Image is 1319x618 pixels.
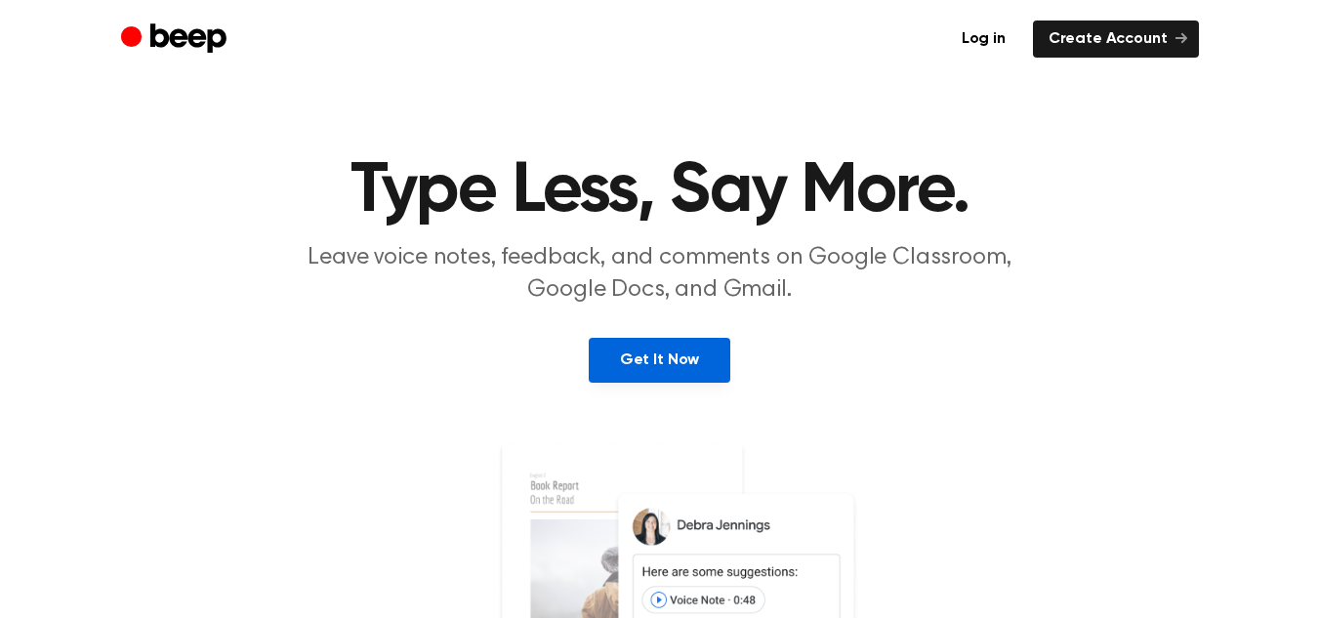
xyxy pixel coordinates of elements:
a: Log in [946,21,1021,58]
p: Leave voice notes, feedback, and comments on Google Classroom, Google Docs, and Gmail. [285,242,1035,307]
h1: Type Less, Say More. [160,156,1160,227]
a: Beep [121,21,231,59]
a: Create Account [1033,21,1199,58]
a: Get It Now [589,338,730,383]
